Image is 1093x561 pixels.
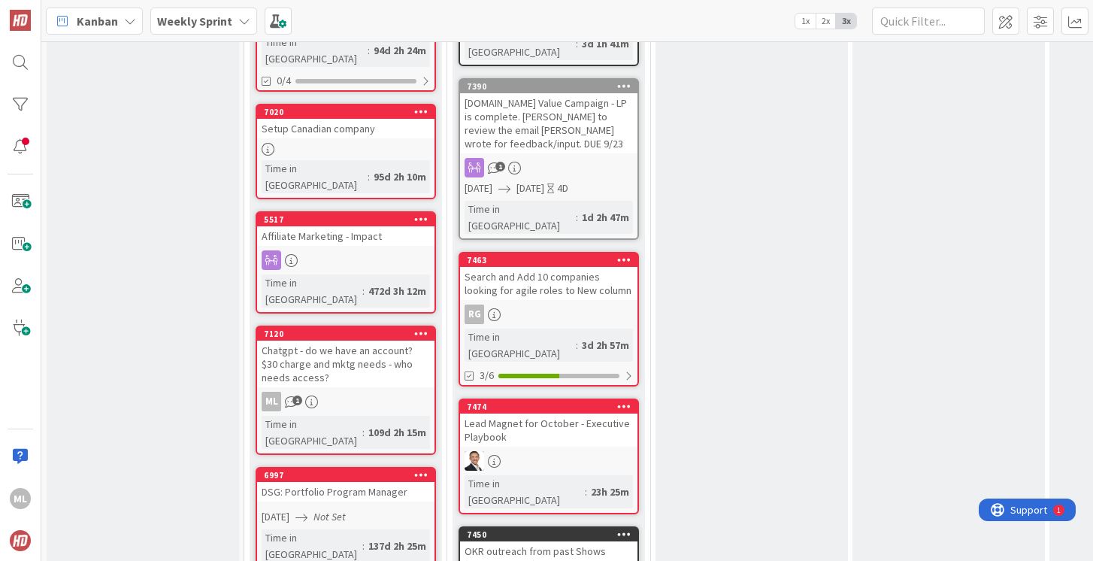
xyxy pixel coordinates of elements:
span: Kanban [77,12,118,30]
div: 4D [557,180,568,196]
div: Time in [GEOGRAPHIC_DATA] [465,27,576,60]
a: 7020Setup Canadian companyTime in [GEOGRAPHIC_DATA]:95d 2h 10m [256,104,436,199]
div: 7020 [264,107,434,117]
div: 5517 [257,213,434,226]
span: : [576,35,578,52]
div: 7463 [467,255,637,265]
a: 5517Affiliate Marketing - ImpactTime in [GEOGRAPHIC_DATA]:472d 3h 12m [256,211,436,314]
div: Time in [GEOGRAPHIC_DATA] [465,475,585,508]
div: 7390 [460,80,637,93]
div: 3d 1h 41m [578,35,633,52]
b: Weekly Sprint [157,14,232,29]
span: 1 [495,162,505,171]
span: : [585,484,587,500]
div: 7390[DOMAIN_NAME] Value Campaign - LP is complete. [PERSON_NAME] to review the email [PERSON_NAME... [460,80,637,153]
a: 7474Lead Magnet for October - Executive PlaybookSLTime in [GEOGRAPHIC_DATA]:23h 25m [459,399,639,514]
img: avatar [10,530,31,551]
i: Not Set [313,510,346,523]
div: DSG: Portfolio Program Manager [257,482,434,502]
div: 7474 [467,402,637,412]
div: 7450 [467,529,637,540]
span: : [576,209,578,226]
div: Setup Canadian company [257,119,434,138]
span: Support [32,2,68,20]
div: 7474 [460,400,637,414]
span: [DATE] [262,509,289,525]
div: 5517 [264,214,434,225]
div: [DOMAIN_NAME] Value Campaign - LP is complete. [PERSON_NAME] to review the email [PERSON_NAME] wr... [460,93,637,153]
div: Time in [GEOGRAPHIC_DATA] [262,160,368,193]
div: Time in [GEOGRAPHIC_DATA] [262,274,362,308]
div: Affiliate Marketing - Impact [257,226,434,246]
div: 7020Setup Canadian company [257,105,434,138]
span: : [362,538,365,554]
div: ML [257,392,434,411]
div: 6997 [257,469,434,482]
div: Chatgpt - do we have an account? $30 charge and mktg needs - who needs access? [257,341,434,387]
div: RG [460,305,637,324]
div: ML [10,488,31,509]
a: 7463Search and Add 10 companies looking for agile roles to New columnRGTime in [GEOGRAPHIC_DATA]:... [459,252,639,387]
span: 3x [836,14,856,29]
div: 7120Chatgpt - do we have an account? $30 charge and mktg needs - who needs access? [257,327,434,387]
div: 94d 2h 24m [370,42,430,59]
div: 3d 2h 57m [578,337,633,353]
div: 472d 3h 12m [365,283,430,299]
input: Quick Filter... [872,8,985,35]
img: Visit kanbanzone.com [10,10,31,31]
div: 109d 2h 15m [365,424,430,441]
span: 1x [795,14,816,29]
span: : [368,42,370,59]
div: RG [465,305,484,324]
div: 5517Affiliate Marketing - Impact [257,213,434,246]
div: 6997DSG: Portfolio Program Manager [257,469,434,502]
div: 1d 2h 47m [578,209,633,226]
span: 0/4 [277,73,291,89]
span: 2x [816,14,836,29]
div: 6997 [264,470,434,481]
div: Time in [GEOGRAPHIC_DATA] [262,34,368,67]
div: 7120 [257,327,434,341]
a: 7120Chatgpt - do we have an account? $30 charge and mktg needs - who needs access?MLTime in [GEOG... [256,326,436,455]
div: Search and Add 10 companies looking for agile roles to New column [460,267,637,300]
div: 7450 [460,528,637,541]
div: Time in [GEOGRAPHIC_DATA] [262,416,362,449]
span: [DATE] [465,180,492,196]
div: 7390 [467,81,637,92]
span: : [362,283,365,299]
span: : [368,168,370,185]
span: [DATE] [516,180,544,196]
span: 3/6 [480,368,494,384]
div: 23h 25m [587,484,633,500]
div: SL [460,451,637,471]
div: 7474Lead Magnet for October - Executive Playbook [460,400,637,447]
div: 1 [78,6,82,18]
span: : [576,337,578,353]
img: SL [465,451,484,471]
a: 7390[DOMAIN_NAME] Value Campaign - LP is complete. [PERSON_NAME] to review the email [PERSON_NAME... [459,78,639,240]
div: 7020 [257,105,434,119]
div: 7120 [264,329,434,339]
div: Time in [GEOGRAPHIC_DATA] [465,201,576,234]
div: 95d 2h 10m [370,168,430,185]
div: 7463Search and Add 10 companies looking for agile roles to New column [460,253,637,300]
div: 7463 [460,253,637,267]
div: Time in [GEOGRAPHIC_DATA] [465,329,576,362]
div: Lead Magnet for October - Executive Playbook [460,414,637,447]
span: : [362,424,365,441]
div: ML [262,392,281,411]
div: 137d 2h 25m [365,538,430,554]
span: 1 [292,396,302,405]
